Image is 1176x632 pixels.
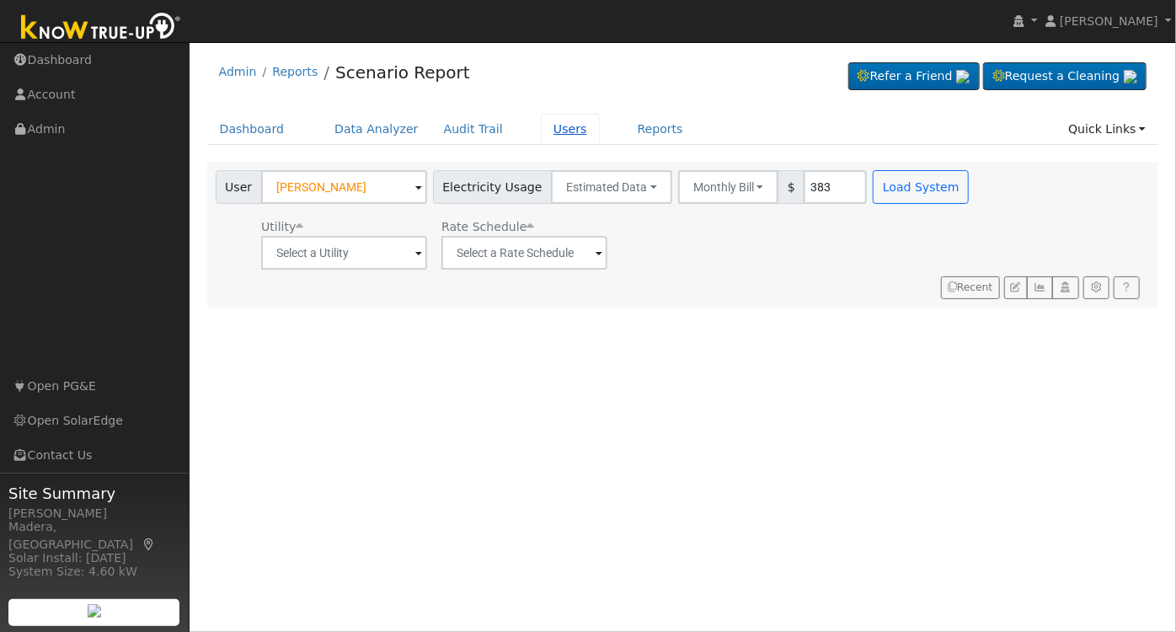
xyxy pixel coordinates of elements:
[219,65,257,78] a: Admin
[8,505,180,522] div: [PERSON_NAME]
[1114,276,1140,300] a: Help Link
[541,114,600,145] a: Users
[1056,114,1158,145] a: Quick Links
[207,114,297,145] a: Dashboard
[88,604,101,618] img: retrieve
[261,218,427,236] div: Utility
[625,114,696,145] a: Reports
[956,70,970,83] img: retrieve
[1027,276,1053,300] button: Multi-Series Graph
[1004,276,1028,300] button: Edit User
[678,170,779,204] button: Monthly Bill
[441,236,607,270] input: Select a Rate Schedule
[8,482,180,505] span: Site Summary
[983,62,1147,91] a: Request a Cleaning
[1083,276,1109,300] button: Settings
[261,170,427,204] input: Select a User
[335,62,470,83] a: Scenario Report
[848,62,980,91] a: Refer a Friend
[322,114,431,145] a: Data Analyzer
[431,114,516,145] a: Audit Trail
[873,170,969,204] button: Load System
[778,170,804,204] span: $
[941,276,1000,300] button: Recent
[8,549,180,567] div: Solar Install: [DATE]
[1124,70,1137,83] img: retrieve
[1060,14,1158,28] span: [PERSON_NAME]
[272,65,318,78] a: Reports
[261,236,427,270] input: Select a Utility
[441,220,534,233] span: Alias: None
[142,538,157,551] a: Map
[216,170,262,204] span: User
[13,9,190,47] img: Know True-Up
[433,170,552,204] span: Electricity Usage
[551,170,672,204] button: Estimated Data
[8,518,180,554] div: Madera, [GEOGRAPHIC_DATA]
[8,563,180,581] div: System Size: 4.60 kW
[1052,276,1078,300] button: Login As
